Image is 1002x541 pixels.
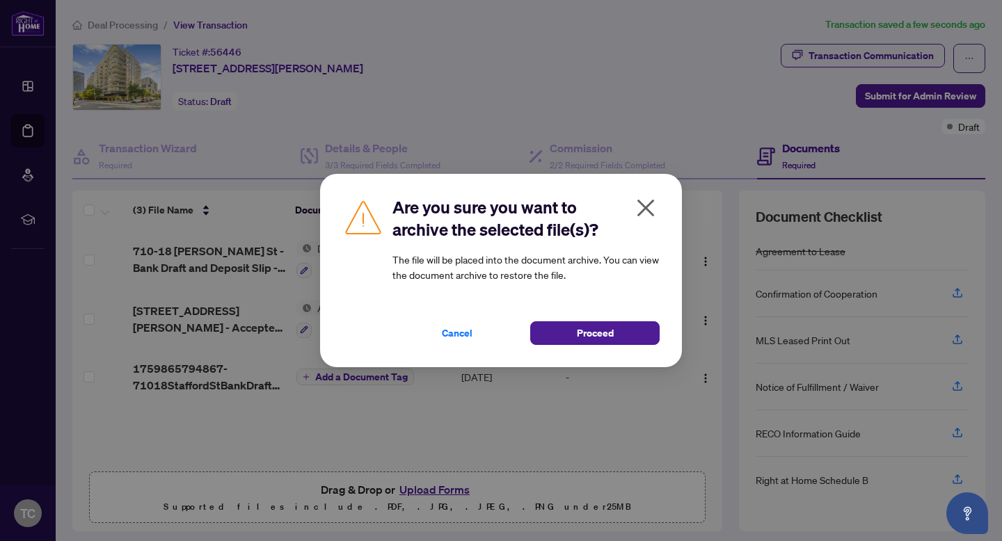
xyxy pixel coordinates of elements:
span: Proceed [577,322,614,344]
h2: Are you sure you want to archive the selected file(s)? [392,196,660,241]
button: Cancel [392,321,522,345]
span: Cancel [442,322,472,344]
img: Caution Icon [342,196,384,238]
span: close [635,197,657,219]
article: The file will be placed into the document archive. You can view the document archive to restore t... [392,252,660,282]
button: Open asap [946,492,988,534]
button: Proceed [530,321,660,345]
